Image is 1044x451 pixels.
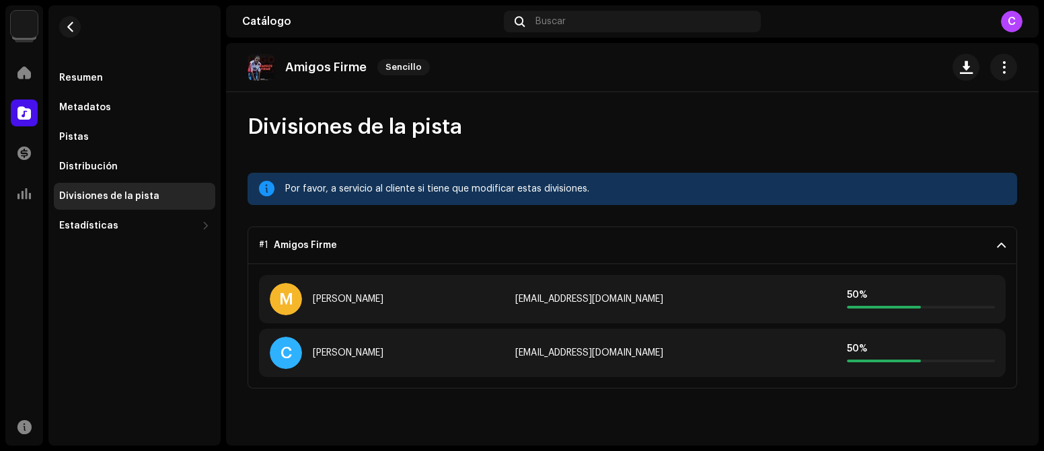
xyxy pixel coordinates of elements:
re-m-nav-item: Distribución [54,153,215,180]
div: Pistas [59,132,89,142]
div: Metadatos [59,102,111,113]
re-m-nav-item: Resumen [54,65,215,91]
div: karryflowdistribuccion@gmail.com [515,347,750,358]
p-accordion-content: #1Amigos Firme [248,264,1017,388]
div: M [270,283,302,315]
p: Amigos Firme [285,60,367,75]
div: Estadísticas [59,220,118,231]
div: C [1001,11,1022,32]
span: #1 [259,240,268,251]
div: otraquesueltamauroelqueproduce@gmail.com [515,294,750,304]
img: 8bd812b5-32fb-4eff-a4ad-ddb4cb05b509 [248,54,274,81]
div: Catálogo [242,16,498,27]
re-m-nav-dropdown: Estadísticas [54,212,215,239]
div: Amigos Firme [274,240,337,251]
div: Mauro Meza [313,294,383,304]
div: Carlos Herrera [313,347,383,358]
span: 50 [847,344,859,354]
re-m-nav-item: Pistas [54,124,215,151]
span: Buscar [535,16,566,27]
span: % [859,290,867,300]
span: 50 [847,290,859,300]
p-accordion-header: #1Amigos Firme [248,227,1017,264]
span: Divisiones de la pista [248,114,462,140]
img: 297a105e-aa6c-4183-9ff4-27133c00f2e2 [11,11,38,38]
re-m-nav-item: Metadatos [54,94,215,121]
div: C [270,337,302,369]
re-m-nav-item: Divisiones de la pista [54,183,215,210]
div: Por favor, a servicio al cliente si tiene que modificar estas divisiones. [285,181,1006,197]
span: % [859,344,867,354]
div: Resumen [59,73,103,83]
div: Divisiones de la pista [59,191,159,202]
div: Distribución [59,161,118,172]
span: Sencillo [377,59,430,75]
